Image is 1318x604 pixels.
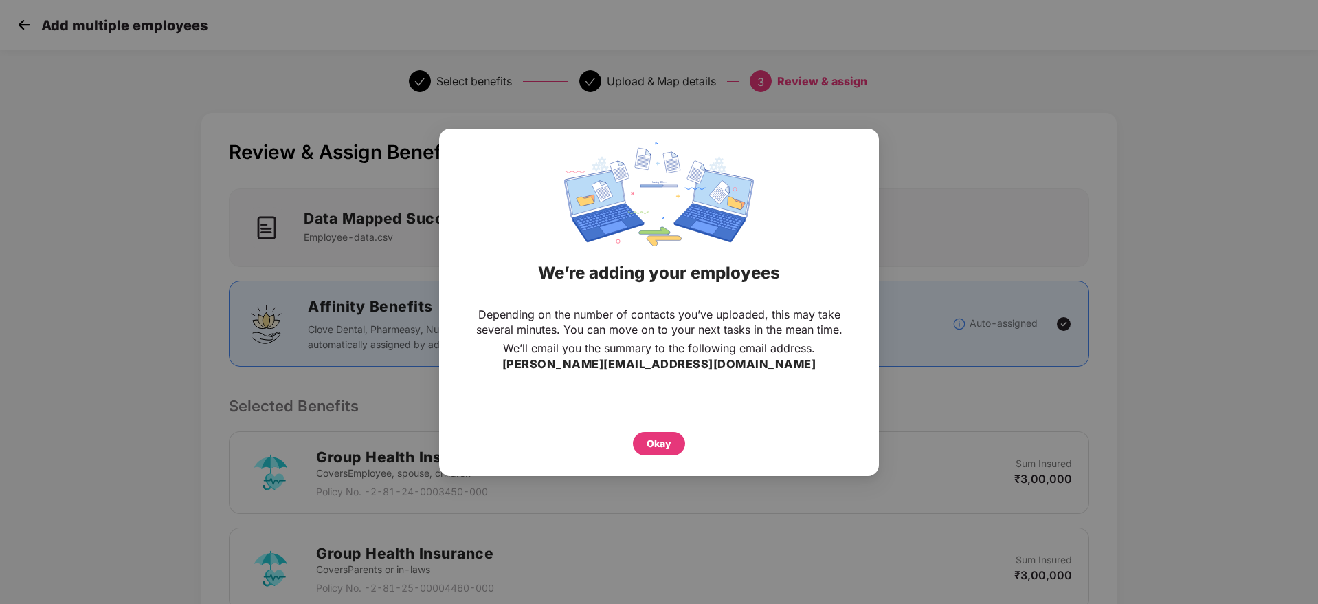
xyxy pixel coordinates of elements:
div: We’re adding your employees [456,246,862,300]
img: svg+xml;base64,PHN2ZyBpZD0iRGF0YV9zeW5jaW5nIiB4bWxucz0iaHR0cDovL3d3dy53My5vcmcvMjAwMC9zdmciIHdpZH... [564,142,754,246]
h3: [PERSON_NAME][EMAIL_ADDRESS][DOMAIN_NAME] [502,356,816,374]
div: Okay [647,435,671,451]
p: We’ll email you the summary to the following email address. [503,341,815,356]
p: Depending on the number of contacts you’ve uploaded, this may take several minutes. You can move ... [467,307,851,337]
